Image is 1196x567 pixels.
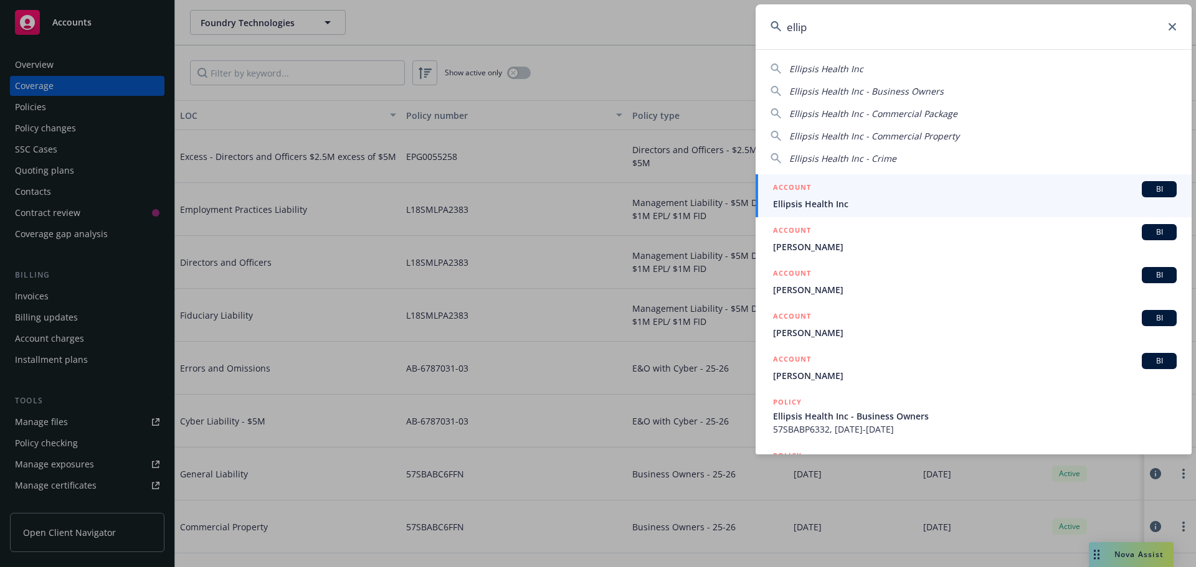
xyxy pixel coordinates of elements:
[773,423,1177,436] span: 57SBABP6332, [DATE]-[DATE]
[789,108,957,119] span: Ellipsis Health Inc - Commercial Package
[773,267,811,282] h5: ACCOUNT
[1147,312,1172,324] span: BI
[1147,355,1172,367] span: BI
[773,353,811,368] h5: ACCOUNT
[789,63,863,75] span: Ellipsis Health Inc
[773,283,1177,296] span: [PERSON_NAME]
[1147,227,1172,238] span: BI
[789,130,959,142] span: Ellipsis Health Inc - Commercial Property
[773,449,802,462] h5: POLICY
[773,369,1177,382] span: [PERSON_NAME]
[773,224,811,239] h5: ACCOUNT
[773,396,802,408] h5: POLICY
[756,346,1192,389] a: ACCOUNTBI[PERSON_NAME]
[756,303,1192,346] a: ACCOUNTBI[PERSON_NAME]
[773,181,811,196] h5: ACCOUNT
[773,240,1177,253] span: [PERSON_NAME]
[773,410,1177,423] span: Ellipsis Health Inc - Business Owners
[756,4,1192,49] input: Search...
[756,260,1192,303] a: ACCOUNTBI[PERSON_NAME]
[756,443,1192,496] a: POLICY
[1147,269,1172,281] span: BI
[756,174,1192,217] a: ACCOUNTBIEllipsis Health Inc
[773,197,1177,210] span: Ellipsis Health Inc
[789,152,896,164] span: Ellipsis Health Inc - Crime
[789,85,944,97] span: Ellipsis Health Inc - Business Owners
[756,217,1192,260] a: ACCOUNTBI[PERSON_NAME]
[1147,184,1172,195] span: BI
[756,389,1192,443] a: POLICYEllipsis Health Inc - Business Owners57SBABP6332, [DATE]-[DATE]
[773,310,811,325] h5: ACCOUNT
[773,326,1177,339] span: [PERSON_NAME]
